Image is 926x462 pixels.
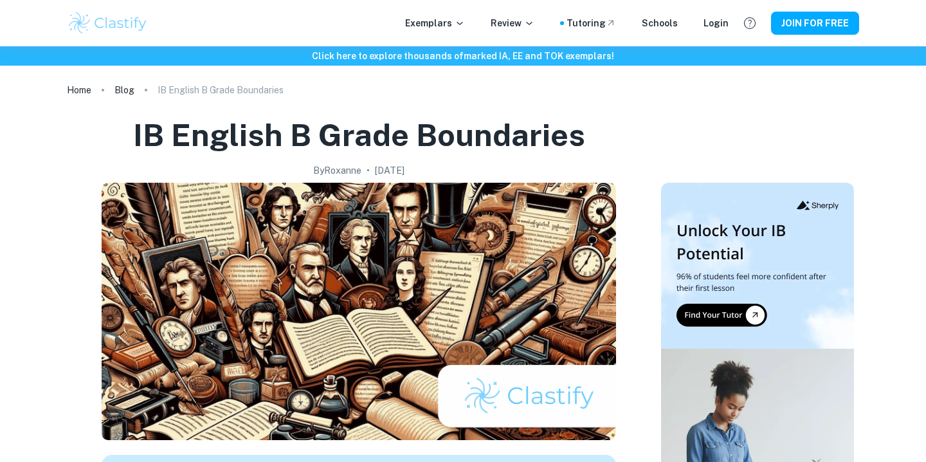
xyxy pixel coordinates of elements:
[739,12,761,34] button: Help and Feedback
[567,16,616,30] a: Tutoring
[642,16,678,30] a: Schools
[375,163,404,178] h2: [DATE]
[67,10,149,36] img: Clastify logo
[158,83,284,97] p: IB English B Grade Boundaries
[491,16,534,30] p: Review
[133,115,585,156] h1: IB English B Grade Boundaries
[3,49,923,63] h6: Click here to explore thousands of marked IA, EE and TOK exemplars !
[367,163,370,178] p: •
[704,16,729,30] a: Login
[313,163,361,178] h2: By Roxanne
[405,16,465,30] p: Exemplars
[67,81,91,99] a: Home
[114,81,134,99] a: Blog
[771,12,859,35] button: JOIN FOR FREE
[102,183,616,440] img: IB English B Grade Boundaries cover image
